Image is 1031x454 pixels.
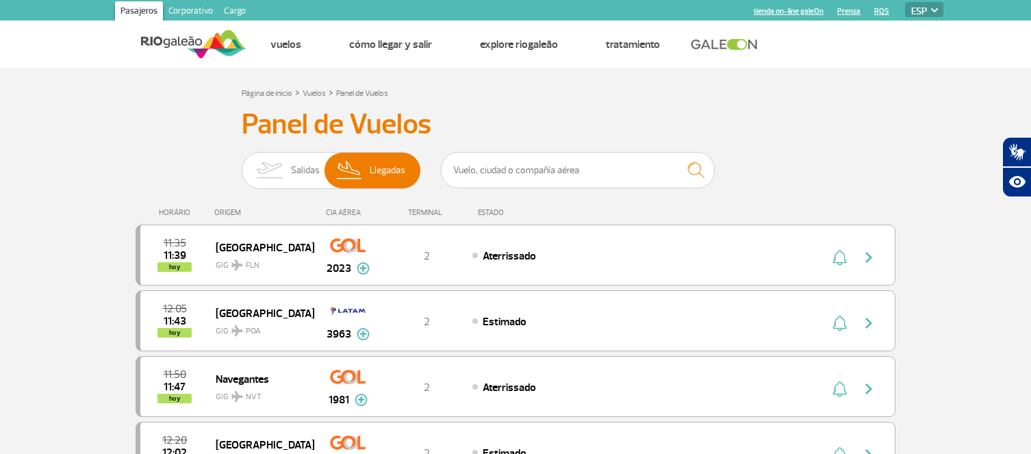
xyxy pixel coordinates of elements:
a: Vuelos [270,38,301,51]
a: Página de inicio [242,88,292,99]
img: mais-info-painel-voo.svg [355,394,368,406]
a: Corporativo [163,1,218,23]
a: Cómo llegar y salir [349,38,432,51]
h3: Panel de Vuelos [242,108,789,142]
button: Abrir tradutor de língua de sinais. [1002,137,1031,167]
img: destiny_airplane.svg [231,325,243,336]
span: 1981 [329,392,349,408]
div: Plugin de acessibilidade da Hand Talk. [1002,137,1031,197]
span: GIG [216,318,303,338]
span: Salidas [291,153,320,188]
span: 2025-08-26 11:43:00 [164,316,186,326]
div: ORIGEM [214,208,314,217]
button: Abrir recursos assistivos. [1002,167,1031,197]
span: 2025-08-26 11:39:19 [164,251,186,260]
span: 2 [424,315,430,329]
img: destiny_airplane.svg [231,391,243,402]
span: 2023 [327,260,351,277]
div: TERMINAL [382,208,471,217]
span: [GEOGRAPHIC_DATA] [216,436,303,453]
span: 2025-08-26 11:35:00 [164,238,186,248]
img: slider-embarque [248,153,291,188]
span: [GEOGRAPHIC_DATA] [216,238,303,256]
a: Tratamiento [606,38,660,51]
span: Llegadas [370,153,405,188]
a: Explore RIOgaleão [480,38,558,51]
span: NVT [246,391,262,403]
a: > [329,84,333,100]
span: 2025-08-26 11:50:00 [164,370,186,379]
span: FLN [246,260,259,272]
img: seta-direita-painel-voo.svg [861,315,877,331]
span: Aterrissado [483,249,536,263]
a: RQS [874,7,889,16]
span: 2 [424,381,430,394]
img: mais-info-painel-voo.svg [357,262,370,275]
span: hoy [157,394,192,403]
div: HORÁRIO [140,208,214,217]
img: seta-direita-painel-voo.svg [861,381,877,397]
a: Panel de Vuelos [336,88,388,99]
a: > [295,84,300,100]
span: hoy [157,328,192,338]
span: 2 [424,249,430,263]
a: Pasajeros [115,1,163,23]
img: sino-painel-voo.svg [832,249,847,266]
span: Navegantes [216,370,303,388]
span: Estimado [483,315,526,329]
span: GIG [216,383,303,403]
span: POA [246,325,261,338]
img: seta-direita-painel-voo.svg [861,249,877,266]
img: mais-info-painel-voo.svg [357,328,370,340]
span: GIG [216,252,303,272]
a: Cargo [218,1,251,23]
span: [GEOGRAPHIC_DATA] [216,304,303,322]
a: tienda on-line galeOn [754,7,824,16]
span: 2025-08-26 12:05:00 [163,304,187,314]
img: slider-desembarque [329,153,370,188]
div: CIA AÉREA [314,208,382,217]
a: Vuelos [303,88,326,99]
input: Vuelo, ciudad o compañía aérea [441,152,715,188]
img: destiny_airplane.svg [231,260,243,270]
span: Aterrissado [483,381,536,394]
img: sino-painel-voo.svg [832,381,847,397]
span: 3963 [327,326,351,342]
span: hoy [157,262,192,272]
span: 2025-08-26 11:47:00 [164,382,186,392]
div: ESTADO [471,208,583,217]
span: 2025-08-26 12:20:00 [162,436,187,445]
img: sino-painel-voo.svg [832,315,847,331]
a: Prensa [837,7,861,16]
